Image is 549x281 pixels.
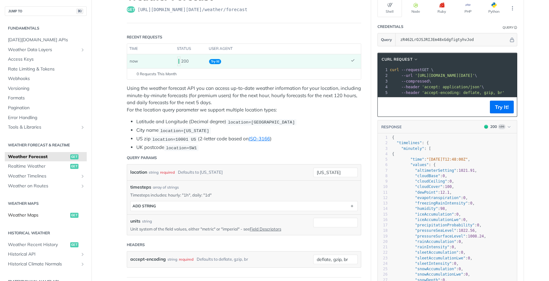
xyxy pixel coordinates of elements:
button: 200200Log [481,124,514,130]
div: 15 [378,212,388,217]
span: Realtime Weather [8,163,69,170]
span: --header [401,90,420,95]
div: Recent Requests [127,34,162,40]
span: : , [392,196,468,200]
div: 1 [378,67,389,73]
span: : , [392,190,452,195]
span: : { [392,163,436,167]
li: UK postcode [136,144,361,151]
div: 3 [378,78,389,84]
a: Error Handling [5,113,87,123]
span: : , [392,168,477,173]
span: now [130,58,138,64]
span: { [392,135,394,140]
span: "values" [410,163,429,167]
span: https://api.tomorrow.io/v4/weather/forecast [138,6,247,13]
div: array of strings [153,184,179,190]
span: --request [401,68,422,72]
span: "precipitationProbability" [415,223,475,227]
span: 100 [445,184,452,189]
span: Log [498,124,505,129]
p: Using the weather forecast API you can access up-to-date weather information for your location, i... [127,85,361,113]
div: 9 [378,179,388,184]
div: 5 [378,157,388,162]
span: get [127,6,135,13]
span: ⌘/ [76,9,83,14]
span: "cloudBase" [415,174,440,178]
span: "rainAccumulation" [415,239,456,244]
div: 24 [378,261,388,266]
a: Webhooks [5,74,87,84]
div: 2 [378,140,388,146]
span: Error Handling [8,115,85,121]
span: "time" [410,157,424,162]
span: : , [392,228,477,233]
button: RESPONSE [381,124,402,130]
span: 0 [468,256,470,260]
a: Versioning [5,84,87,93]
button: Query [378,33,396,46]
button: Show subpages for Tools & Libraries [80,125,85,130]
button: More Languages [508,3,517,13]
span: 200 [484,125,488,129]
span: : , [392,179,454,184]
span: \ [390,73,477,78]
span: [DATE][DOMAIN_NAME] APIs [8,37,85,43]
button: Hide [509,37,515,43]
span: "rainIntensity" [415,245,449,249]
h2: Weather Maps [5,201,87,206]
div: 2 [378,73,389,78]
div: 26 [378,272,388,277]
div: 8 [378,173,388,179]
span: location=[US_STATE] [160,128,209,133]
input: apikey [397,33,509,46]
div: 3 [378,146,388,151]
div: 200 [177,56,204,67]
div: 1 [378,135,388,140]
span: 0 [443,174,445,178]
div: required [179,255,193,264]
span: "timelines" [396,141,422,145]
span: 0 Requests This Month [137,71,177,77]
a: Tools & LibrariesShow subpages for Tools & Libraries [5,123,87,132]
div: QueryInformation [503,25,517,30]
span: GET \ [390,68,433,72]
div: 23 [378,256,388,261]
div: string [142,218,152,224]
a: Weather TimelinesShow subpages for Weather Timelines [5,171,87,181]
span: 'accept: application/json' [422,85,482,89]
a: Rate Limiting & Tokens [5,64,87,74]
span: 0 [470,201,472,205]
span: Weather Timelines [8,173,78,179]
span: "iceAccumulation" [415,212,454,217]
span: 'accept-encoding: deflate, gzip, br' [422,90,505,95]
span: "sleetAccumulationLwe" [415,256,465,260]
label: units [130,218,140,224]
div: 16 [378,217,388,223]
div: 19 [378,234,388,239]
span: 0 [450,179,452,184]
p: Timesteps includes: hourly: "1h", daily: "1d" [130,192,358,198]
span: 0 [465,272,468,277]
div: 14 [378,206,388,211]
span: : , [392,174,447,178]
a: [DATE][DOMAIN_NAME] APIs [5,35,87,45]
button: ADD string [131,201,357,211]
div: required [160,168,175,177]
span: 1022.56 [459,228,475,233]
label: location [130,168,147,177]
span: "cloudCover" [415,184,443,189]
div: Headers [127,242,145,248]
span: Query [381,37,392,43]
div: string [149,168,159,177]
span: : , [392,223,482,227]
h2: Fundamentals [5,25,87,31]
div: 21 [378,244,388,250]
span: 98 [440,206,445,211]
li: Latitude and Longitude (Decimal degree) [136,118,361,125]
button: Show subpages for Historical API [80,252,85,257]
span: 0 [463,196,465,200]
span: "snowAccumulationLwe" [415,272,463,277]
span: Tools & Libraries [8,124,78,130]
